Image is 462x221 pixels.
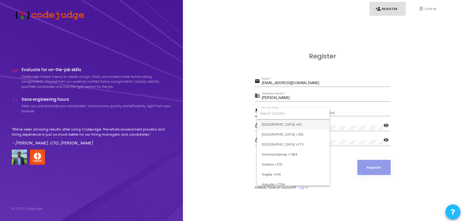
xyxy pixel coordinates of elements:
[262,120,325,130] span: [GEOGRAPHIC_DATA] +93
[262,160,325,170] span: Andorra +376
[262,130,325,140] span: [GEOGRAPHIC_DATA] +355
[262,180,325,190] span: Anguilla +1264
[262,150,325,160] span: AmericanSamoa +1684
[262,170,325,180] span: Angola +244
[260,111,327,116] input: Search Country...
[262,140,325,150] span: [GEOGRAPHIC_DATA] +213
